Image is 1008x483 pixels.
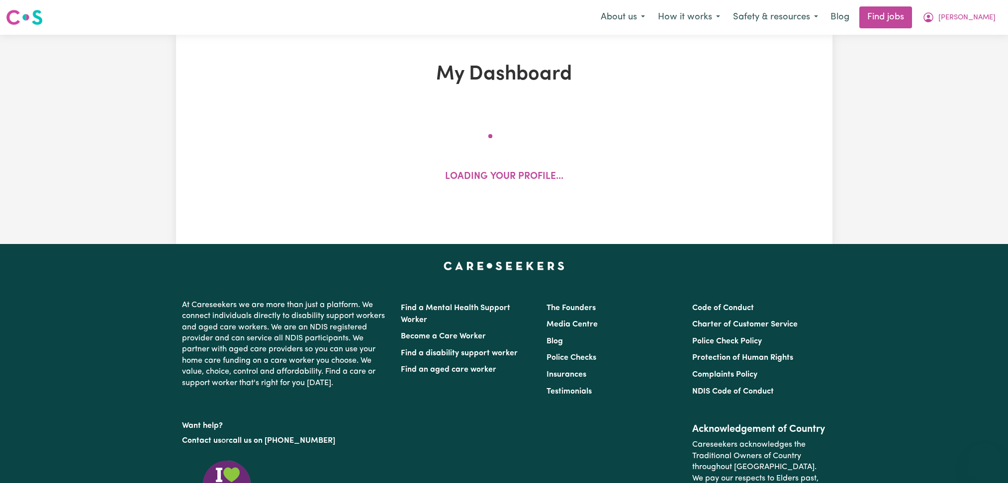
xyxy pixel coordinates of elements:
a: call us on [PHONE_NUMBER] [229,437,335,445]
a: NDIS Code of Conduct [692,388,774,396]
button: Safety & resources [727,7,825,28]
a: Police Checks [547,354,596,362]
a: Complaints Policy [692,371,757,379]
button: About us [594,7,651,28]
a: Blog [825,6,855,28]
button: My Account [916,7,1002,28]
a: Insurances [547,371,586,379]
a: Careseekers logo [6,6,43,29]
h1: My Dashboard [291,63,717,86]
a: The Founders [547,304,596,312]
a: Find a Mental Health Support Worker [401,304,510,324]
h2: Acknowledgement of Country [692,423,826,435]
button: How it works [651,7,727,28]
a: Contact us [182,437,221,445]
a: Find a disability support worker [401,349,518,357]
a: Police Check Policy [692,337,762,345]
a: Blog [547,337,563,345]
a: Testimonials [547,388,592,396]
a: Careseekers home page [444,262,564,270]
img: Careseekers logo [6,8,43,26]
a: Protection of Human Rights [692,354,793,362]
a: Find jobs [859,6,912,28]
p: At Careseekers we are more than just a platform. We connect individuals directly to disability su... [182,296,389,393]
a: Code of Conduct [692,304,754,312]
a: Become a Care Worker [401,332,486,340]
span: [PERSON_NAME] [938,12,996,23]
a: Charter of Customer Service [692,321,798,328]
p: Want help? [182,416,389,431]
a: Media Centre [547,321,598,328]
p: Loading your profile... [445,170,563,184]
a: Find an aged care worker [401,366,496,374]
iframe: Button to launch messaging window [968,443,1000,475]
p: or [182,431,389,450]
